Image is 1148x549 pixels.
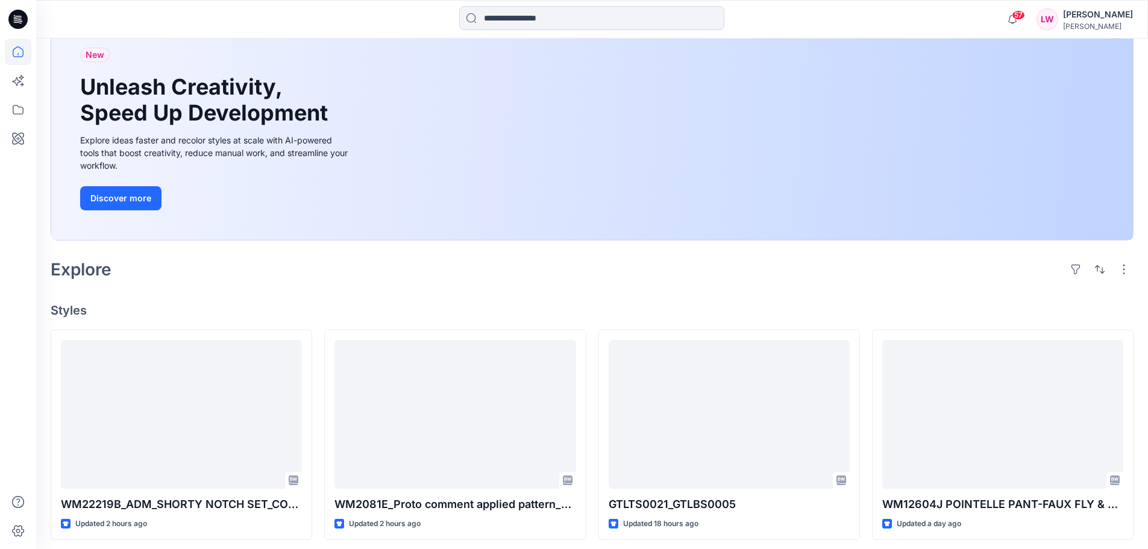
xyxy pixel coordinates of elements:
a: GTLTS0021_GTLBS0005 [609,340,850,489]
a: WM12604J POINTELLE PANT-FAUX FLY & BUTTONS + PICOT_COLORWAY_REV3 [882,340,1123,489]
p: Updated 18 hours ago [623,518,698,530]
h2: Explore [51,260,111,279]
div: Explore ideas faster and recolor styles at scale with AI-powered tools that boost creativity, red... [80,134,351,172]
p: WM12604J POINTELLE PANT-FAUX FLY & BUTTONS + PICOT_COLORWAY_REV3 [882,496,1123,513]
a: WM22219B_ADM_SHORTY NOTCH SET_COLORWAY_REV1 [61,340,302,489]
span: 57 [1012,10,1025,20]
p: Updated 2 hours ago [349,518,421,530]
h1: Unleash Creativity, Speed Up Development [80,74,333,126]
div: [PERSON_NAME] [1063,22,1133,31]
p: Updated 2 hours ago [75,518,147,530]
div: LW [1037,8,1058,30]
p: Updated a day ago [897,518,961,530]
button: Discover more [80,186,162,210]
a: Discover more [80,186,351,210]
a: WM2081E_Proto comment applied pattern_REV1 [334,340,576,489]
p: WM22219B_ADM_SHORTY NOTCH SET_COLORWAY_REV1 [61,496,302,513]
span: New [86,48,104,62]
div: [PERSON_NAME] [1063,7,1133,22]
p: WM2081E_Proto comment applied pattern_REV1 [334,496,576,513]
p: GTLTS0021_GTLBS0005 [609,496,850,513]
h4: Styles [51,303,1134,318]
